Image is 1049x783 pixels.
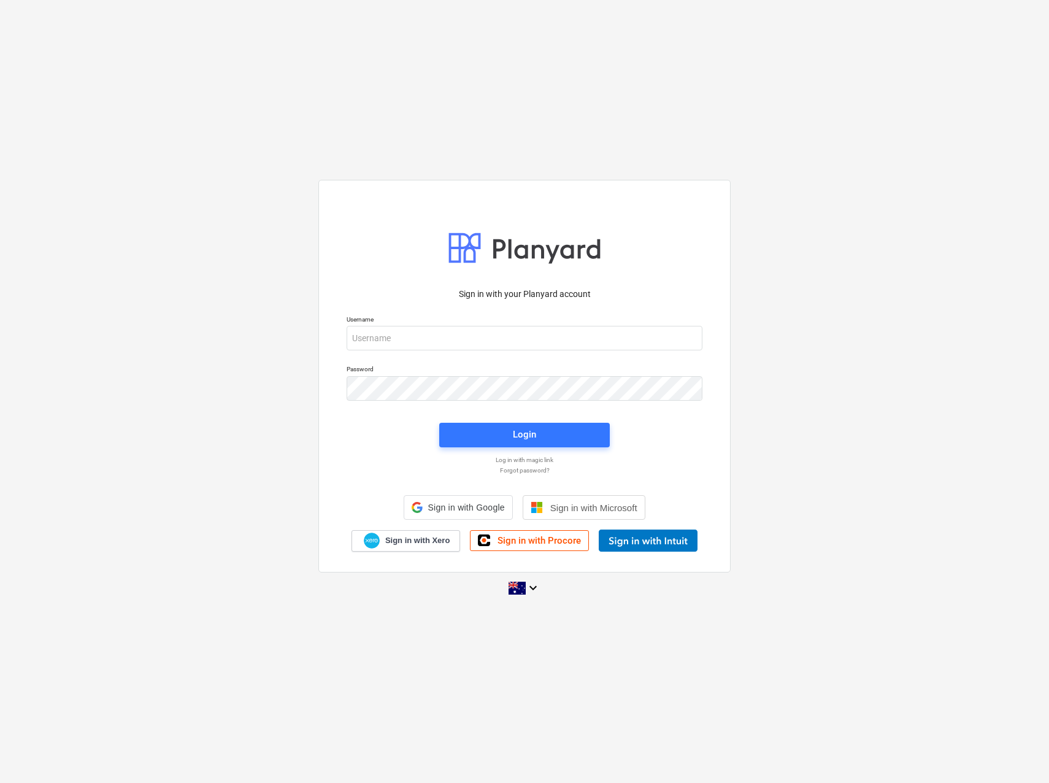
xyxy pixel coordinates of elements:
[439,423,610,447] button: Login
[513,426,536,442] div: Login
[385,535,450,546] span: Sign in with Xero
[364,533,380,549] img: Xero logo
[498,535,581,546] span: Sign in with Procore
[340,456,709,464] a: Log in with magic link
[347,365,702,376] p: Password
[531,501,543,514] img: Microsoft logo
[470,530,589,551] a: Sign in with Procore
[404,495,512,520] div: Sign in with Google
[347,326,702,350] input: Username
[526,580,540,595] i: keyboard_arrow_down
[347,288,702,301] p: Sign in with your Planyard account
[550,503,637,513] span: Sign in with Microsoft
[428,503,504,512] span: Sign in with Google
[347,315,702,326] p: Username
[352,530,461,552] a: Sign in with Xero
[340,466,709,474] a: Forgot password?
